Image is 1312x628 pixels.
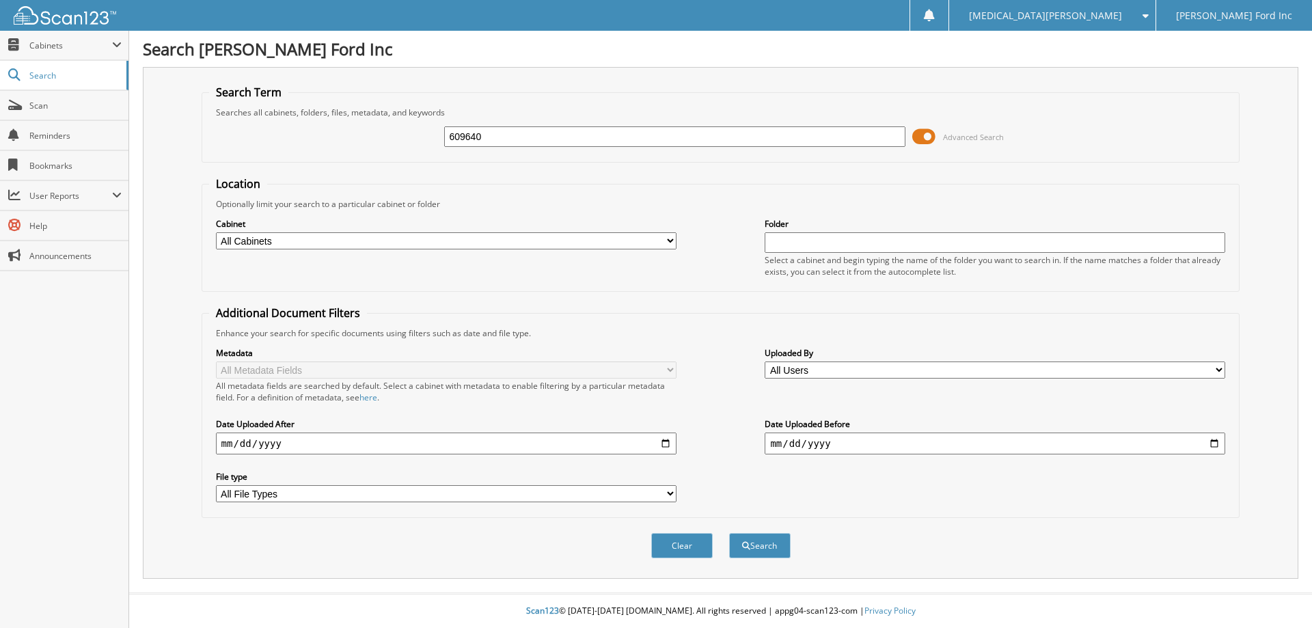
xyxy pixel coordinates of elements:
[216,347,676,359] label: Metadata
[651,533,713,558] button: Clear
[29,40,112,51] span: Cabinets
[359,392,377,403] a: here
[14,6,116,25] img: scan123-logo-white.svg
[216,380,676,403] div: All metadata fields are searched by default. Select a cabinet with metadata to enable filtering b...
[209,198,1233,210] div: Optionally limit your search to a particular cabinet or folder
[765,418,1225,430] label: Date Uploaded Before
[209,107,1233,118] div: Searches all cabinets, folders, files, metadata, and keywords
[209,176,267,191] legend: Location
[864,605,916,616] a: Privacy Policy
[729,533,791,558] button: Search
[765,433,1225,454] input: end
[209,327,1233,339] div: Enhance your search for specific documents using filters such as date and file type.
[143,38,1298,60] h1: Search [PERSON_NAME] Ford Inc
[526,605,559,616] span: Scan123
[209,305,367,320] legend: Additional Document Filters
[1244,562,1312,628] iframe: Chat Widget
[29,250,122,262] span: Announcements
[29,70,120,81] span: Search
[216,471,676,482] label: File type
[29,100,122,111] span: Scan
[1176,12,1292,20] span: [PERSON_NAME] Ford Inc
[216,433,676,454] input: start
[216,218,676,230] label: Cabinet
[29,220,122,232] span: Help
[29,160,122,172] span: Bookmarks
[969,12,1122,20] span: [MEDICAL_DATA][PERSON_NAME]
[29,190,112,202] span: User Reports
[216,418,676,430] label: Date Uploaded After
[765,254,1225,277] div: Select a cabinet and begin typing the name of the folder you want to search in. If the name match...
[765,218,1225,230] label: Folder
[209,85,288,100] legend: Search Term
[943,132,1004,142] span: Advanced Search
[129,595,1312,628] div: © [DATE]-[DATE] [DOMAIN_NAME]. All rights reserved | appg04-scan123-com |
[765,347,1225,359] label: Uploaded By
[29,130,122,141] span: Reminders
